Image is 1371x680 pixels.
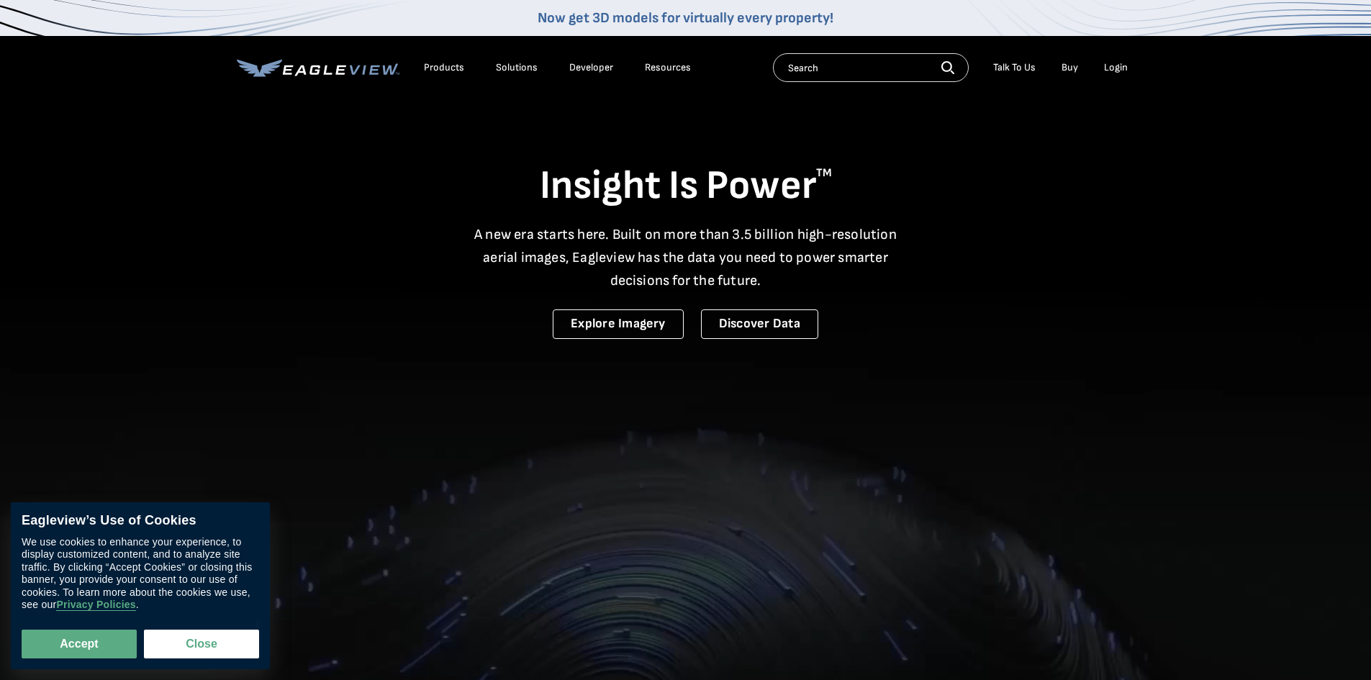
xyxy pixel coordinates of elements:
[237,161,1135,212] h1: Insight Is Power
[569,61,613,74] a: Developer
[466,223,906,292] p: A new era starts here. Built on more than 3.5 billion high-resolution aerial images, Eagleview ha...
[22,513,259,529] div: Eagleview’s Use of Cookies
[1062,61,1078,74] a: Buy
[538,9,833,27] a: Now get 3D models for virtually every property!
[56,599,135,612] a: Privacy Policies
[993,61,1036,74] div: Talk To Us
[773,53,969,82] input: Search
[553,309,684,339] a: Explore Imagery
[701,309,818,339] a: Discover Data
[22,630,137,658] button: Accept
[645,61,691,74] div: Resources
[22,536,259,612] div: We use cookies to enhance your experience, to display customized content, and to analyze site tra...
[496,61,538,74] div: Solutions
[1104,61,1128,74] div: Login
[144,630,259,658] button: Close
[816,166,832,180] sup: TM
[424,61,464,74] div: Products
